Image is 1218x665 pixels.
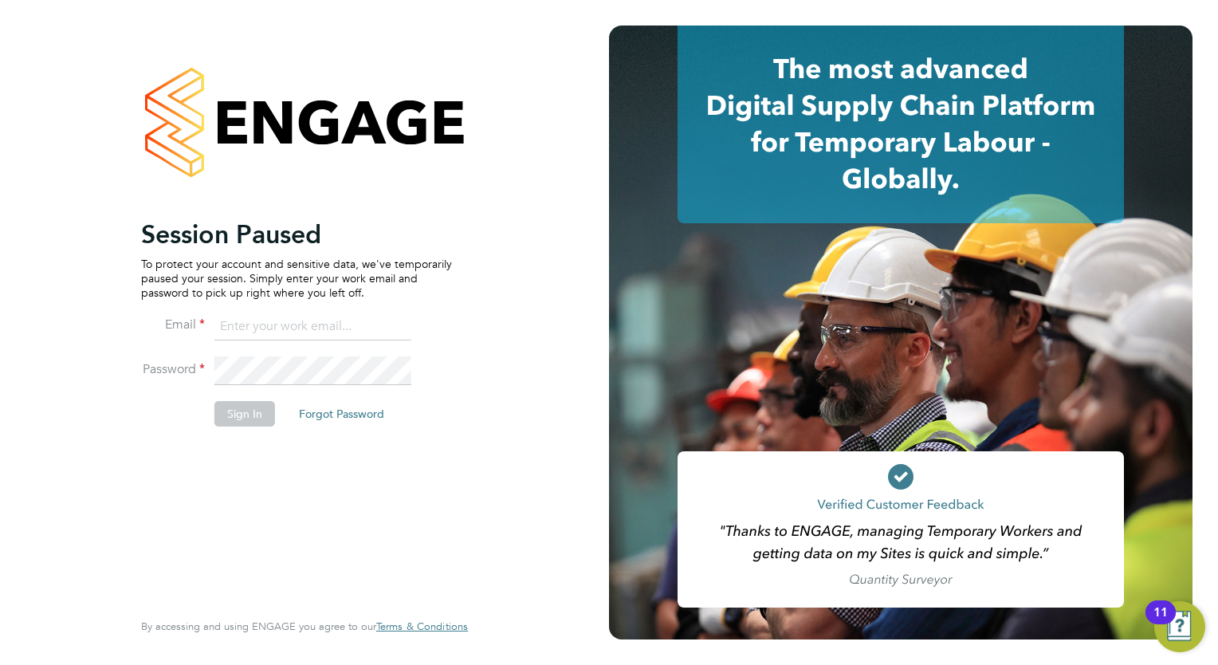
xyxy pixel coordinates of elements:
span: By accessing and using ENGAGE you agree to our [141,620,468,633]
label: Email [141,317,205,333]
p: To protect your account and sensitive data, we've temporarily paused your session. Simply enter y... [141,257,452,301]
button: Open Resource Center, 11 new notifications [1154,601,1205,652]
input: Enter your work email... [214,313,411,341]
h2: Session Paused [141,218,452,250]
button: Sign In [214,401,275,427]
div: 11 [1153,612,1168,633]
label: Password [141,361,205,378]
a: Terms & Conditions [376,620,468,633]
button: Forgot Password [286,401,397,427]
